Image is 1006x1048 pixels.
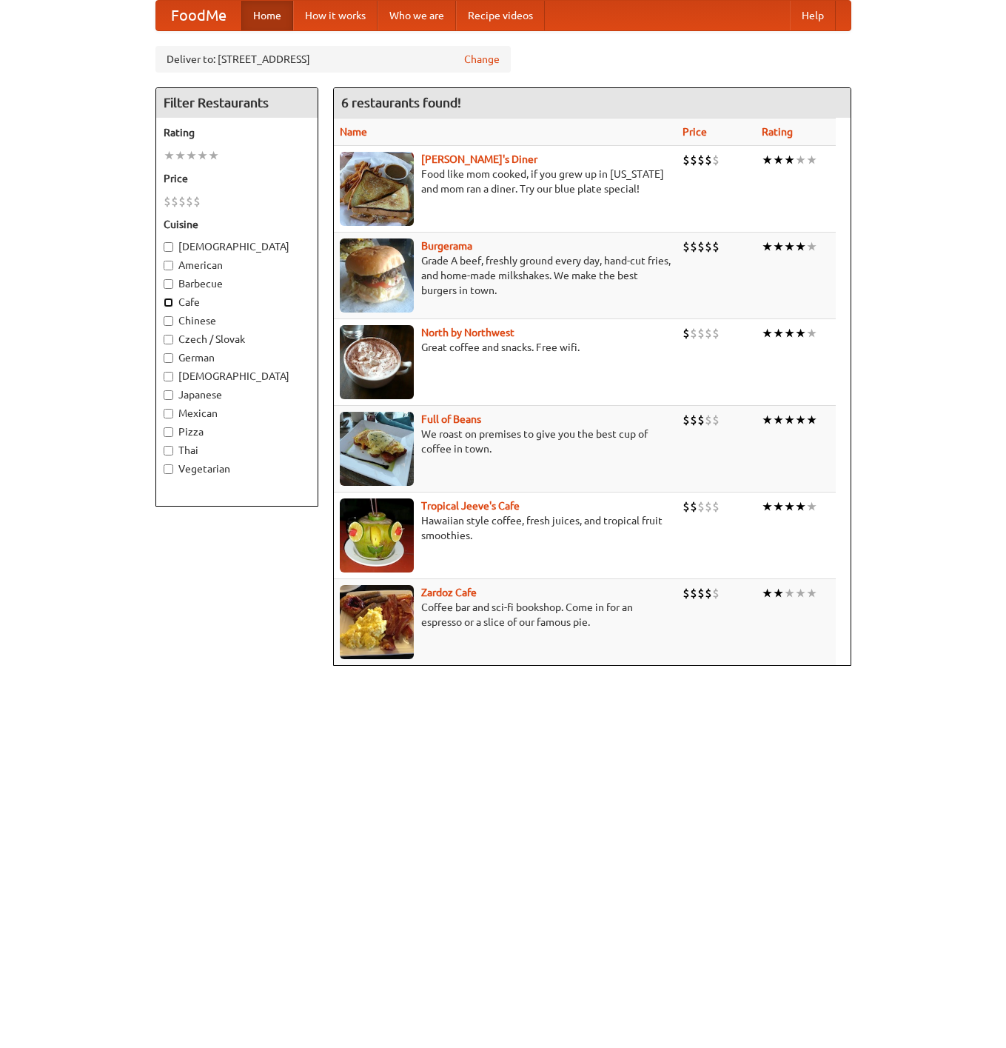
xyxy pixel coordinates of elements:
[712,585,720,601] li: $
[784,412,795,428] li: ★
[340,253,671,298] p: Grade A beef, freshly ground every day, hand-cut fries, and home-made milkshakes. We make the bes...
[762,585,773,601] li: ★
[712,325,720,341] li: $
[784,585,795,601] li: ★
[690,325,697,341] li: $
[164,261,173,270] input: American
[164,446,173,455] input: Thai
[784,498,795,515] li: ★
[164,125,310,140] h5: Rating
[690,412,697,428] li: $
[186,147,197,164] li: ★
[683,238,690,255] li: $
[171,193,178,210] li: $
[164,258,310,273] label: American
[784,152,795,168] li: ★
[340,427,671,456] p: We roast on premises to give you the best cup of coffee in town.
[697,325,705,341] li: $
[164,406,310,421] label: Mexican
[806,152,817,168] li: ★
[164,335,173,344] input: Czech / Slovak
[164,461,310,476] label: Vegetarian
[773,152,784,168] li: ★
[773,412,784,428] li: ★
[164,295,310,310] label: Cafe
[683,585,690,601] li: $
[164,171,310,186] h5: Price
[175,147,186,164] li: ★
[712,412,720,428] li: $
[164,464,173,474] input: Vegetarian
[683,126,707,138] a: Price
[705,325,712,341] li: $
[340,585,414,659] img: zardoz.jpg
[683,498,690,515] li: $
[795,412,806,428] li: ★
[164,276,310,291] label: Barbecue
[341,96,461,110] ng-pluralize: 6 restaurants found!
[784,238,795,255] li: ★
[712,238,720,255] li: $
[683,152,690,168] li: $
[156,88,318,118] h4: Filter Restaurants
[806,412,817,428] li: ★
[164,350,310,365] label: German
[773,498,784,515] li: ★
[197,147,208,164] li: ★
[340,325,414,399] img: north.jpg
[164,390,173,400] input: Japanese
[790,1,836,30] a: Help
[241,1,293,30] a: Home
[784,325,795,341] li: ★
[762,498,773,515] li: ★
[340,152,414,226] img: sallys.jpg
[164,387,310,402] label: Japanese
[712,152,720,168] li: $
[421,240,472,252] a: Burgerama
[378,1,456,30] a: Who we are
[690,238,697,255] li: $
[421,153,537,165] a: [PERSON_NAME]'s Diner
[164,279,173,289] input: Barbecue
[806,238,817,255] li: ★
[164,316,173,326] input: Chinese
[421,500,520,512] b: Tropical Jeeve's Cafe
[683,325,690,341] li: $
[164,372,173,381] input: [DEMOGRAPHIC_DATA]
[340,238,414,313] img: burgerama.jpg
[773,325,784,341] li: ★
[186,193,193,210] li: $
[340,412,414,486] img: beans.jpg
[164,409,173,418] input: Mexican
[164,193,171,210] li: $
[705,152,712,168] li: $
[806,585,817,601] li: ★
[421,413,481,425] b: Full of Beans
[705,412,712,428] li: $
[795,238,806,255] li: ★
[164,298,173,307] input: Cafe
[340,600,671,630] p: Coffee bar and sci-fi bookshop. Come in for an espresso or a slice of our famous pie.
[712,498,720,515] li: $
[164,332,310,347] label: Czech / Slovak
[762,152,773,168] li: ★
[762,126,793,138] a: Rating
[683,412,690,428] li: $
[421,327,514,338] a: North by Northwest
[208,147,219,164] li: ★
[697,152,705,168] li: $
[806,325,817,341] li: ★
[340,167,671,196] p: Food like mom cooked, if you grew up in [US_STATE] and mom ran a diner. Try our blue plate special!
[705,238,712,255] li: $
[340,513,671,543] p: Hawaiian style coffee, fresh juices, and tropical fruit smoothies.
[156,1,241,30] a: FoodMe
[464,52,500,67] a: Change
[795,498,806,515] li: ★
[193,193,201,210] li: $
[705,498,712,515] li: $
[762,238,773,255] li: ★
[697,412,705,428] li: $
[690,498,697,515] li: $
[164,313,310,328] label: Chinese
